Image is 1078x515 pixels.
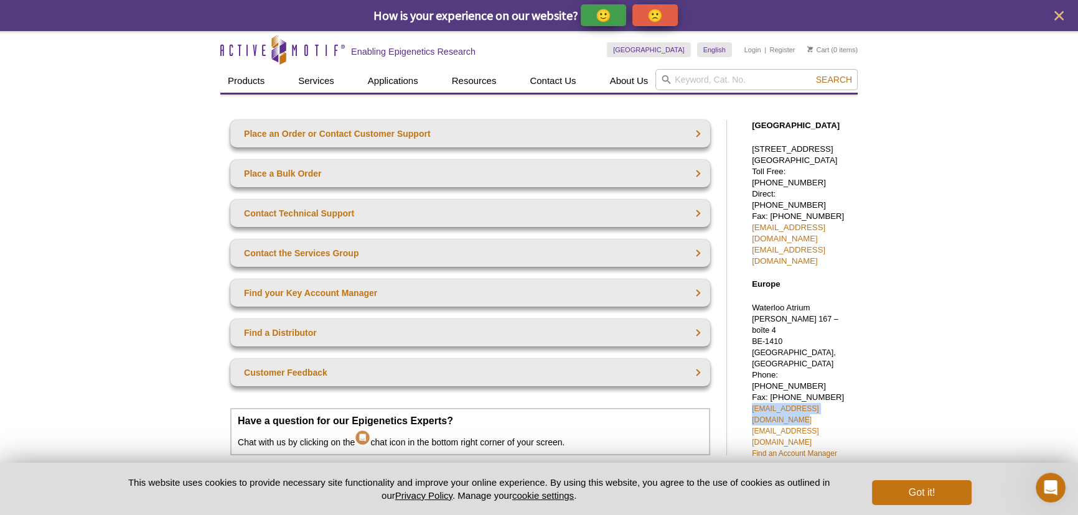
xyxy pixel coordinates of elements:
[1051,8,1067,24] button: close
[351,46,476,57] h2: Enabling Epigenetics Research
[106,476,851,502] p: This website uses cookies to provide necessary site functionality and improve your online experie...
[230,200,710,227] a: Contact Technical Support
[816,75,852,85] span: Search
[752,302,851,459] p: Waterloo Atrium Phone: [PHONE_NUMBER] Fax: [PHONE_NUMBER]
[744,45,761,54] a: Login
[360,69,426,93] a: Applications
[769,45,795,54] a: Register
[607,42,691,57] a: [GEOGRAPHIC_DATA]
[752,279,780,289] strong: Europe
[238,415,703,448] p: Chat with us by clicking on the chat icon in the bottom right corner of your screen.
[1036,473,1066,503] iframe: Intercom live chat
[752,404,818,424] a: [EMAIL_ADDRESS][DOMAIN_NAME]
[872,480,972,505] button: Got it!
[220,69,272,93] a: Products
[522,69,583,93] a: Contact Us
[752,121,840,130] strong: [GEOGRAPHIC_DATA]
[752,144,851,267] p: [STREET_ADDRESS] [GEOGRAPHIC_DATA] Toll Free: [PHONE_NUMBER] Direct: [PHONE_NUMBER] Fax: [PHONE_N...
[764,42,766,57] li: |
[752,223,825,243] a: [EMAIL_ADDRESS][DOMAIN_NAME]
[647,7,663,23] p: 🙁
[752,449,837,458] a: Find an Account Manager
[807,45,829,54] a: Cart
[752,245,825,266] a: [EMAIL_ADDRESS][DOMAIN_NAME]
[230,279,710,307] a: Find your Key Account Manager
[230,319,710,346] a: Find a Distributor
[512,490,574,501] button: cookie settings
[230,359,710,386] a: Customer Feedback
[238,415,453,426] strong: Have a question for our Epigenetics Experts?
[230,160,710,187] a: Place a Bulk Order
[373,7,578,23] span: How is your experience on our website?
[596,7,611,23] p: 🙂
[395,490,452,501] a: Privacy Policy
[697,42,732,57] a: English
[291,69,342,93] a: Services
[807,42,858,57] li: (0 items)
[752,315,838,368] span: [PERSON_NAME] 167 – boîte 4 BE-1410 [GEOGRAPHIC_DATA], [GEOGRAPHIC_DATA]
[444,69,504,93] a: Resources
[602,69,656,93] a: About Us
[230,120,710,147] a: Place an Order or Contact Customer Support
[752,427,818,447] a: [EMAIL_ADDRESS][DOMAIN_NAME]
[230,239,710,267] a: Contact the Services Group
[812,74,856,85] button: Search
[655,69,858,90] input: Keyword, Cat. No.
[807,46,813,52] img: Your Cart
[355,427,370,445] img: Intercom Chat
